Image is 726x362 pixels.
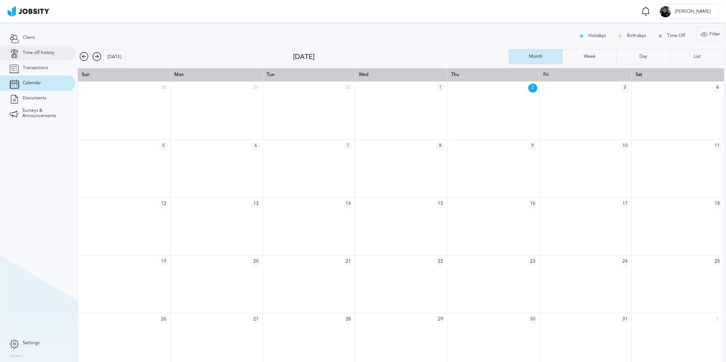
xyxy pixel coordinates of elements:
[509,49,562,64] button: Month
[436,257,445,266] span: 22
[159,257,168,266] span: 19
[713,84,722,93] span: 4
[23,96,46,101] span: Documents
[621,315,630,324] span: 31
[159,315,168,324] span: 26
[22,108,66,119] span: Surveys & Announcements
[251,200,261,209] span: 13
[251,84,261,93] span: 29
[9,354,23,359] label: Version:
[670,49,724,64] button: List
[251,315,261,324] span: 27
[436,315,445,324] span: 29
[359,72,368,77] span: Wed
[621,84,630,93] span: 3
[344,200,353,209] span: 14
[451,72,459,77] span: Thu
[580,54,599,59] div: Week
[713,142,722,151] span: 11
[697,26,724,42] button: Filter
[104,50,125,65] div: [DATE]
[436,84,445,93] span: 1
[621,200,630,209] span: 17
[543,72,549,77] span: Fri
[636,54,651,59] div: Day
[436,200,445,209] span: 15
[174,72,184,77] span: Mon
[562,49,616,64] button: Week
[23,50,54,56] span: Time off history
[344,142,353,151] span: 7
[159,200,168,209] span: 12
[697,27,724,42] div: Filter
[103,49,126,64] button: [DATE]
[344,315,353,324] span: 28
[690,54,704,59] div: List
[713,257,722,266] span: 25
[8,6,49,17] img: ab4bad089aa723f57921c736e9817d99.png
[621,142,630,151] span: 10
[528,315,537,324] span: 30
[525,54,546,59] div: Month
[636,72,642,77] span: Sat
[344,257,353,266] span: 21
[436,142,445,151] span: 8
[344,84,353,93] span: 30
[159,84,168,93] span: 28
[159,142,168,151] span: 5
[23,80,41,86] span: Calendar
[293,53,509,61] div: [DATE]
[267,72,275,77] span: Tue
[616,49,670,64] button: Day
[251,257,261,266] span: 20
[656,4,718,19] button: I[PERSON_NAME]
[660,6,671,17] div: I
[528,257,537,266] span: 23
[528,142,537,151] span: 9
[713,315,722,324] span: 1
[671,9,714,14] span: [PERSON_NAME]
[23,65,48,71] span: Transactions
[82,72,90,77] span: Sun
[713,200,722,209] span: 18
[251,142,261,151] span: 6
[23,35,35,40] span: Client
[23,340,39,346] span: Settings
[528,200,537,209] span: 16
[621,257,630,266] span: 24
[528,84,537,93] span: 2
